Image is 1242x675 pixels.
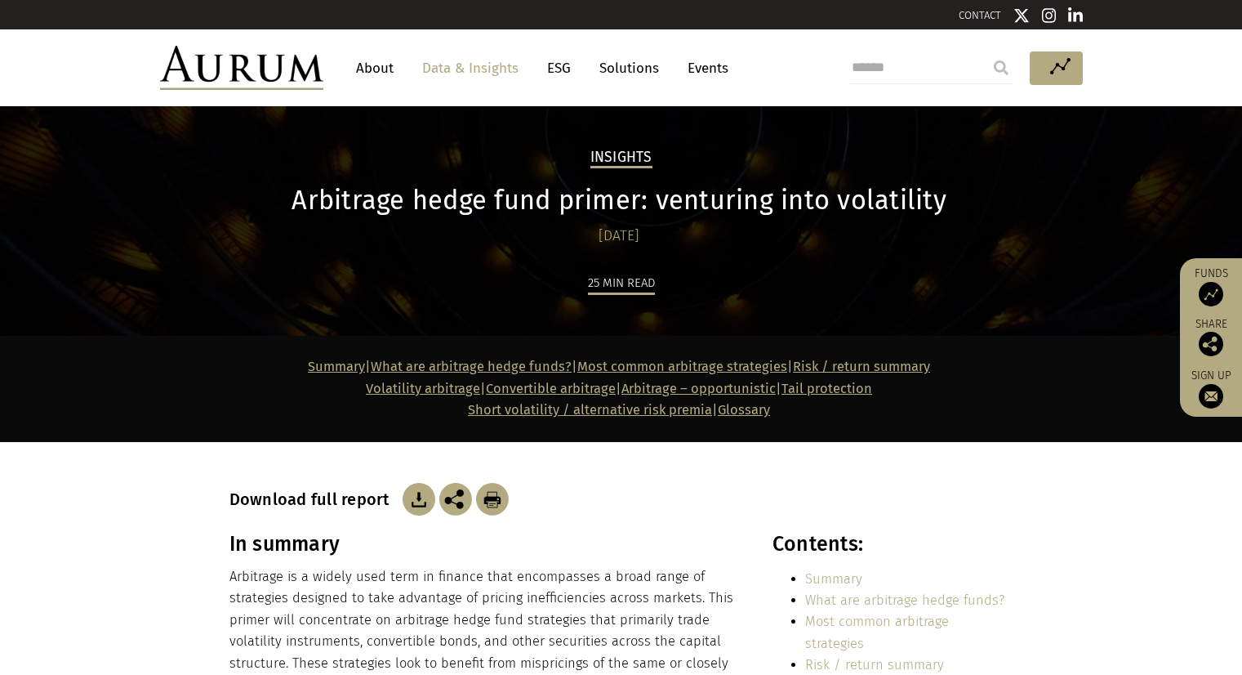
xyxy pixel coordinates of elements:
img: Linkedin icon [1068,7,1083,24]
a: Tail protection [781,381,872,396]
a: Most common arbitrage strategies [805,614,949,650]
img: Download Article [403,483,435,516]
h3: In summary [229,532,737,557]
img: Share this post [439,483,472,516]
a: Sign up [1188,369,1234,409]
a: Glossary [718,402,770,418]
a: Volatility arbitrage [366,381,480,396]
a: Summary [308,359,365,374]
a: Risk / return summary [793,359,930,374]
img: Access Funds [1199,282,1223,306]
a: Summary [805,571,862,587]
a: Data & Insights [414,53,527,83]
h3: Download full report [229,489,398,509]
input: Submit [985,51,1017,84]
a: Events [679,53,728,83]
a: Risk / return summary [805,657,944,673]
strong: | | | [366,381,781,396]
div: 25 min read [588,273,655,295]
img: Instagram icon [1042,7,1057,24]
img: Sign up to our newsletter [1199,384,1223,409]
a: What are arbitrage hedge funds? [371,359,572,374]
a: Solutions [591,53,667,83]
img: Aurum [160,46,323,90]
a: Short volatility / alternative risk premia [468,402,712,418]
a: What are arbitrage hedge funds? [805,592,1004,608]
a: Convertible arbitrage [486,381,616,396]
img: Download Article [476,483,509,516]
strong: | | | [308,359,793,374]
img: Share this post [1199,332,1223,356]
h2: Insights [590,149,652,168]
a: ESG [539,53,579,83]
a: Arbitrage – opportunistic [621,381,776,396]
a: Most common arbitrage strategies [577,359,787,374]
span: | [468,402,770,418]
img: Twitter icon [1013,7,1030,24]
h3: Contents: [772,532,1008,557]
a: About [348,53,402,83]
a: Funds [1188,266,1234,306]
a: CONTACT [959,9,1001,21]
div: [DATE] [229,225,1009,248]
div: Share [1188,319,1234,356]
h1: Arbitrage hedge fund primer: venturing into volatility [229,185,1009,217]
